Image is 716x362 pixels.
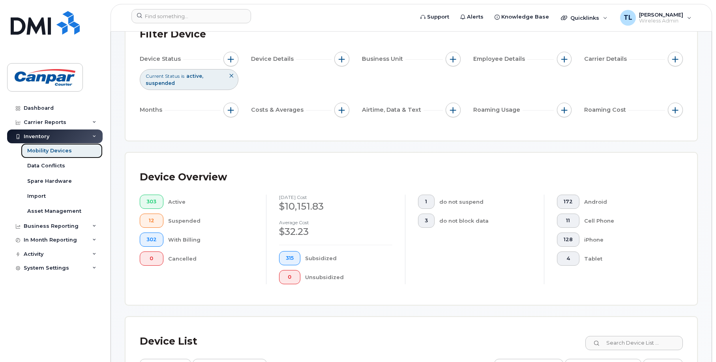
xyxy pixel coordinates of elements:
[418,214,435,228] button: 3
[140,167,227,188] div: Device Overview
[615,10,697,26] div: Tony Ladriere
[418,195,435,209] button: 1
[564,236,573,243] span: 128
[564,255,573,262] span: 4
[557,233,579,247] button: 128
[585,336,683,350] input: Search Device List ...
[439,214,532,228] div: do not block data
[186,73,203,79] span: active
[146,80,175,86] span: suspended
[279,220,392,225] h4: Average cost
[140,195,163,209] button: 303
[168,251,254,266] div: Cancelled
[415,9,455,25] a: Support
[146,218,157,224] span: 12
[279,225,392,238] div: $32.23
[146,255,157,262] span: 0
[439,195,532,209] div: do not suspend
[279,195,392,200] h4: [DATE] cost
[425,199,428,205] span: 1
[427,13,449,21] span: Support
[584,195,671,209] div: Android
[584,106,628,114] span: Roaming Cost
[286,274,294,280] span: 0
[584,214,671,228] div: Cell Phone
[140,251,163,266] button: 0
[305,270,393,284] div: Unsubsidized
[279,270,300,284] button: 0
[140,233,163,247] button: 302
[467,13,484,21] span: Alerts
[146,236,157,243] span: 302
[251,55,296,63] span: Device Details
[570,15,599,21] span: Quicklinks
[564,218,573,224] span: 11
[251,106,306,114] span: Costs & Averages
[140,106,165,114] span: Months
[557,214,579,228] button: 11
[584,233,671,247] div: iPhone
[362,106,424,114] span: Airtime, Data & Text
[555,10,613,26] div: Quicklinks
[140,214,163,228] button: 12
[168,233,254,247] div: With Billing
[624,13,632,23] span: TL
[131,9,251,23] input: Find something...
[473,106,523,114] span: Roaming Usage
[425,218,428,224] span: 3
[362,55,405,63] span: Business Unit
[557,195,579,209] button: 172
[146,199,157,205] span: 303
[168,214,254,228] div: Suspended
[639,18,683,24] span: Wireless Admin
[455,9,489,25] a: Alerts
[489,9,555,25] a: Knowledge Base
[564,199,573,205] span: 172
[557,251,579,266] button: 4
[181,73,184,79] span: is
[305,251,393,265] div: Subsidized
[140,55,183,63] span: Device Status
[584,55,629,63] span: Carrier Details
[639,11,683,18] span: [PERSON_NAME]
[286,255,294,261] span: 315
[473,55,527,63] span: Employee Details
[140,331,197,352] div: Device List
[279,251,300,265] button: 315
[168,195,254,209] div: Active
[584,251,671,266] div: Tablet
[279,200,392,213] div: $10,151.83
[501,13,549,21] span: Knowledge Base
[146,73,180,79] span: Current Status
[140,24,206,45] div: Filter Device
